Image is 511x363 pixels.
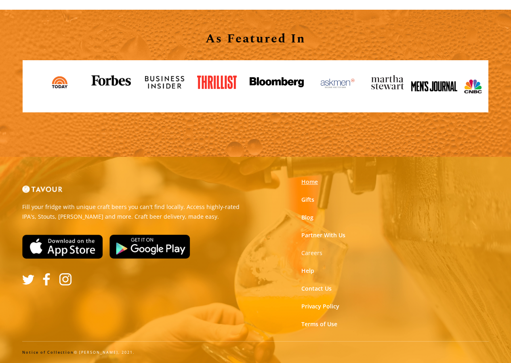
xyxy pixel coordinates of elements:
[301,267,314,275] a: Help
[301,178,318,186] a: Home
[22,202,250,222] p: Fill your fridge with unique craft beers you can't find locally. Access highly-rated IPA's, Stout...
[206,30,306,48] strong: As Featured In
[301,285,332,293] a: Contact Us
[301,196,314,204] a: Gifts
[301,302,339,310] a: Privacy Policy
[301,213,313,222] a: Blog
[22,350,489,355] div: © [PERSON_NAME], 2021.
[22,350,74,355] a: Notice of Collection
[301,231,345,239] a: Partner With Us
[301,249,322,257] a: Careers
[301,320,337,328] a: Terms of Use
